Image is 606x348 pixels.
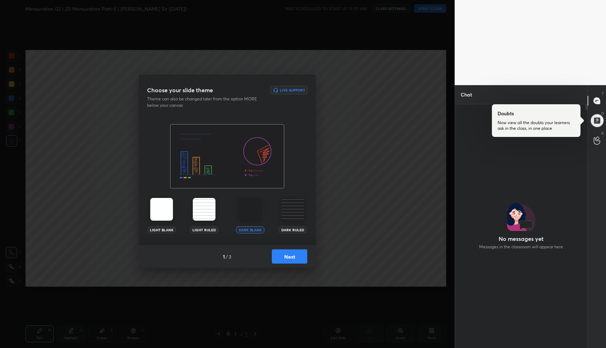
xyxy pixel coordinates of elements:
h3: Choose your slide theme [147,86,213,94]
h4: 3 [229,253,231,260]
img: darkRuledTheme.359fb5fd.svg [281,198,304,221]
h4: 1 [223,253,225,260]
div: Dark Ruled [279,226,307,233]
img: lightTheme.5bb83c5b.svg [150,198,173,221]
p: Chat [455,85,478,104]
p: T [602,91,604,96]
img: darkThemeBanner.f801bae7.svg [170,124,284,189]
p: Theme can also be changed later from the option MORE below your canvas [147,96,262,109]
h6: Live Support [280,88,305,92]
button: Next [272,249,307,264]
div: Dark Blank [236,226,264,233]
img: lightRuledTheme.002cd57a.svg [193,198,215,221]
p: G [601,131,604,136]
p: D [601,111,604,116]
div: Light Blank [147,226,176,233]
img: darkTheme.aa1caeba.svg [239,198,262,221]
div: Light Ruled [190,226,218,233]
h4: / [226,253,228,260]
